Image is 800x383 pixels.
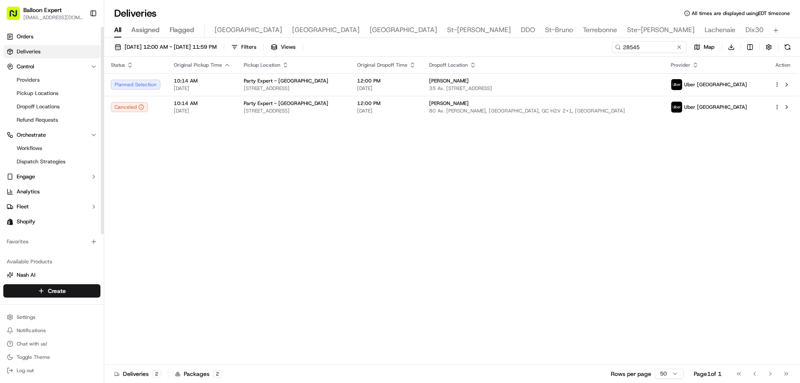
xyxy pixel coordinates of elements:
span: Original Pickup Time [174,62,222,68]
button: Log out [3,365,100,376]
button: Balloon Expert[EMAIL_ADDRESS][DOMAIN_NAME] [3,3,86,23]
button: Views [267,41,299,53]
span: 12:00 PM [357,100,416,107]
span: Notifications [17,327,46,334]
span: Status [111,62,125,68]
span: 12:00 PM [357,78,416,84]
span: Views [281,43,295,51]
span: Uber [GEOGRAPHIC_DATA] [684,104,747,110]
button: Toggle Theme [3,351,100,363]
img: uber-new-logo.jpeg [671,102,682,113]
button: Orchestrate [3,128,100,142]
span: Create [48,287,66,295]
span: Chat with us! [17,340,47,347]
span: 10:14 AM [174,100,230,107]
div: Favorites [3,235,100,248]
button: [EMAIL_ADDRESS][DOMAIN_NAME] [23,14,83,21]
span: Dropoff Location [429,62,468,68]
span: Terrebonne [583,25,617,35]
span: St-Bruno [545,25,573,35]
span: [DATE] [357,108,416,114]
a: Pickup Locations [13,88,90,99]
span: Original Dropoff Time [357,62,407,68]
div: Available Products [3,255,100,268]
a: Dropoff Locations [13,101,90,113]
div: Deliveries [114,370,161,378]
span: Ste-[PERSON_NAME] [627,25,695,35]
span: Analytics [17,188,40,195]
span: [DATE] [357,85,416,92]
span: Refund Requests [17,116,58,124]
a: Orders [3,30,100,43]
span: Nash AI [17,271,35,279]
a: Deliveries [3,45,100,58]
span: Filters [241,43,256,51]
span: [STREET_ADDRESS] [244,85,344,92]
button: Map [690,41,718,53]
a: Analytics [3,185,100,198]
span: Workflows [17,145,42,152]
a: Providers [13,74,90,86]
div: 2 [213,370,222,378]
span: [PERSON_NAME] [429,78,469,84]
span: [DATE] 12:00 AM - [DATE] 11:59 PM [125,43,217,51]
span: [GEOGRAPHIC_DATA] [370,25,437,35]
span: Lachenaie [705,25,735,35]
span: Flagged [170,25,194,35]
span: Party Expert - [GEOGRAPHIC_DATA] [244,78,328,84]
span: [DATE] [174,85,230,92]
span: Dropoff Locations [17,103,60,110]
span: Deliveries [17,48,40,55]
a: Refund Requests [13,114,90,126]
button: Control [3,60,100,73]
button: Balloon Expert [23,6,62,14]
span: Assigned [131,25,160,35]
span: [DATE] [174,108,230,114]
button: Engage [3,170,100,183]
span: All [114,25,121,35]
span: [GEOGRAPHIC_DATA] [215,25,282,35]
button: Chat with us! [3,338,100,350]
span: Uber [GEOGRAPHIC_DATA] [684,81,747,88]
button: Fleet [3,200,100,213]
span: DDO [521,25,535,35]
span: Fleet [17,203,29,210]
a: Workflows [13,143,90,154]
span: Pickup Location [244,62,280,68]
input: Type to search [612,41,687,53]
span: Providers [17,76,40,84]
span: All times are displayed using EDT timezone [692,10,790,17]
span: Orchestrate [17,131,46,139]
span: Settings [17,314,35,320]
button: Create [3,284,100,298]
button: Filters [227,41,260,53]
span: Dispatch Strategies [17,158,65,165]
h1: Deliveries [114,7,157,20]
a: Dispatch Strategies [13,156,90,168]
span: 10:14 AM [174,78,230,84]
span: Orders [17,33,33,40]
span: Toggle Theme [17,354,50,360]
span: Log out [17,367,34,374]
div: Packages [175,370,222,378]
span: Pickup Locations [17,90,58,97]
img: Shopify logo [7,218,13,225]
span: Provider [671,62,690,68]
p: Rows per page [611,370,651,378]
span: 80 Av. [PERSON_NAME], [GEOGRAPHIC_DATA], QC H2V 2X1, [GEOGRAPHIC_DATA] [429,108,657,114]
div: Action [774,62,792,68]
span: [STREET_ADDRESS] [244,108,344,114]
button: Settings [3,311,100,323]
span: Engage [17,173,35,180]
span: Control [17,63,34,70]
span: St-[PERSON_NAME] [447,25,511,35]
div: 2 [152,370,161,378]
a: Nash AI [7,271,97,279]
span: [PERSON_NAME] [429,100,469,107]
span: Dix30 [745,25,763,35]
button: Refresh [782,41,793,53]
span: [GEOGRAPHIC_DATA] [292,25,360,35]
button: [DATE] 12:00 AM - [DATE] 11:59 PM [111,41,220,53]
